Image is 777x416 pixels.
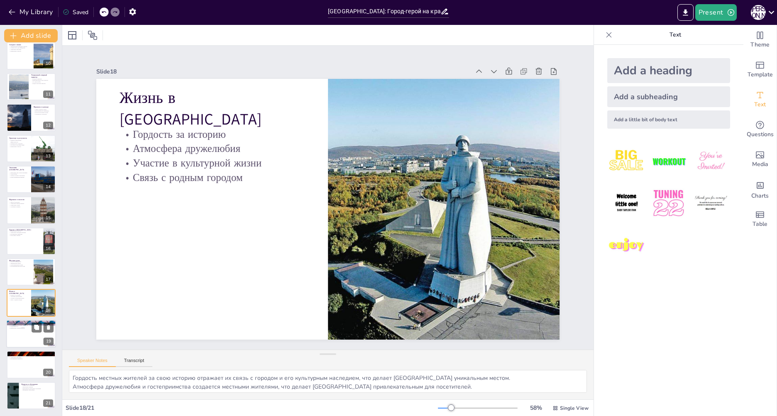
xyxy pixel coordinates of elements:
div: Add text boxes [743,85,777,115]
p: Уникальный северный характер [31,74,53,78]
p: Мурманск в культуре [34,106,53,108]
div: 17 [7,258,56,286]
div: 17 [43,276,53,283]
img: 4.jpeg [607,184,646,223]
button: Duplicate Slide [32,322,42,332]
button: Delete Slide [44,322,54,332]
div: 18 [7,289,56,316]
div: 19 [44,338,54,345]
p: Северное сияние [9,43,31,46]
p: Вдохновение для художников [34,110,53,112]
div: 14 [7,166,56,193]
div: 16 [43,245,53,252]
p: Развитая транспортная инфраструктура [9,139,29,142]
p: Экономика [GEOGRAPHIC_DATA] [9,166,29,171]
p: Привлечение туристов [9,50,31,52]
p: Исторические памятники [9,233,41,235]
div: Layout [66,29,79,42]
p: Устойчивое развитие [9,206,29,208]
p: Вопросы и обсуждение [21,383,53,385]
button: Transcript [116,358,153,367]
span: Template [748,70,773,79]
span: Text [754,100,766,109]
p: Привлекательность для посещения [9,355,53,357]
p: Транспорт и доступность [9,137,29,139]
p: Будущее Мурманска [9,321,54,323]
p: Актуальность в культуре [34,113,53,115]
p: Атмосфера дружелюбия [133,99,317,152]
img: 2.jpeg [649,142,688,181]
span: Charts [751,191,769,201]
p: Развитие инфраструктуры [9,323,54,324]
div: 58 % [526,404,546,412]
p: Доступность для инвестиций [9,144,29,146]
div: 10 [43,60,53,67]
p: Морской порт и аэропорт [9,143,29,144]
p: Уникальная природа региона [9,203,29,205]
p: Культурные события [9,235,41,237]
div: 21 [7,382,56,409]
button: Export to PowerPoint [677,4,694,21]
div: 11 [43,91,53,98]
input: Insert title [328,5,440,17]
p: Историческая значимость [9,358,53,360]
p: Добыча полезных ископаемых [9,175,29,176]
button: My Library [6,5,56,19]
div: Saved [63,8,88,16]
div: Add a heading [607,58,730,83]
div: 20 [7,351,56,378]
button: Present [695,4,737,21]
img: 7.jpeg [607,226,646,265]
p: Жизнь в [GEOGRAPHIC_DATA] [138,46,328,127]
p: Лучшее место для наблюдения [9,47,31,49]
p: Рыболовство как основа экономики [9,172,29,174]
p: Комфортная городская [DATE] [9,327,54,329]
span: Single View [560,405,589,411]
p: Привлечение туристов [9,146,29,147]
p: Дух дружелюбия [31,81,53,83]
img: 3.jpeg [691,142,730,181]
p: Привлечение туристов [9,230,41,232]
p: Связь с родным городом [127,127,311,180]
p: Совместные усилия [9,205,29,206]
p: Гастрономический туризм [9,264,31,266]
p: Символ стойкости [9,354,53,355]
p: Новые направления развития [9,176,29,178]
p: Гордость за историю [136,85,320,138]
p: Заключение [9,352,53,355]
p: Гордость местных жителей [31,83,53,84]
div: 15 [7,196,56,224]
div: 19 [6,320,56,348]
p: Устойчивый рост [9,326,54,328]
p: Местная кухня [9,259,31,262]
p: Открытость к вопросам [21,384,53,386]
div: Get real-time input from your audience [743,115,777,144]
button: Speaker Notes [69,358,116,367]
div: Slide 18 / 21 [66,404,438,412]
p: Мурманск и экология [9,198,29,201]
div: Add a table [743,204,777,234]
div: 18 [43,307,53,314]
div: Add a subheading [607,86,730,107]
p: Жизнь в [GEOGRAPHIC_DATA] [9,290,29,294]
p: Туризм в [GEOGRAPHIC_DATA] [9,228,41,231]
p: Участие в культурной жизни [129,113,314,166]
span: Questions [747,130,774,139]
div: 12 [43,122,53,129]
p: Гордость за историю [9,294,29,296]
p: Связь с родным городом [9,299,29,301]
p: Судостроение [9,174,29,175]
div: Add a little bit of body text [607,110,730,129]
span: Position [88,30,98,40]
p: Завершение презентации [21,389,53,391]
p: Привлечение инвестиций [9,324,54,326]
button: Add slide [4,29,58,42]
img: 5.jpeg [649,184,688,223]
button: С [PERSON_NAME] [751,4,766,21]
div: 13 [43,152,53,160]
p: Атмосфера дружелюбия [9,296,29,297]
img: 6.jpeg [691,184,730,223]
p: Интересные моменты [21,386,53,388]
img: 1.jpeg [607,142,646,181]
p: Богатая культурная история [34,112,53,114]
